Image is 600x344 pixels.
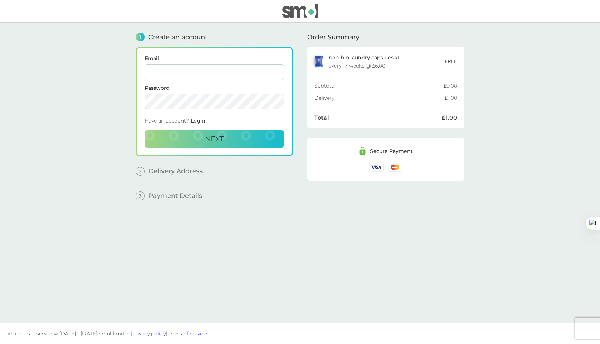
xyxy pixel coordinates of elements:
a: terms of service [167,330,207,337]
div: £0.00 [444,83,457,88]
div: Total [314,115,442,121]
p: FREE [445,58,457,65]
span: Create an account [148,34,207,40]
span: non-bio laundry capsules [329,54,394,61]
img: /assets/icons/cards/mastercard.svg [388,163,402,171]
span: 1 [136,33,145,41]
div: every 17 weeks @ £6.00 [329,63,385,68]
span: Order Summary [307,34,359,40]
span: 3 [136,191,145,200]
span: 2 [136,167,145,176]
label: Email [145,56,284,61]
span: Next [205,135,224,143]
div: Secure Payment [370,149,413,154]
label: Password [145,85,284,90]
div: £1.00 [442,115,457,121]
button: Next [145,130,284,148]
a: privacy policy [132,330,166,337]
img: /assets/icons/cards/visa.svg [369,163,384,171]
div: £1.00 [445,95,457,100]
span: Login [191,118,205,124]
span: Delivery Address [148,168,202,174]
img: smol [282,4,318,18]
span: Payment Details [148,193,202,199]
p: x 1 [329,55,399,60]
div: Subtotal [314,83,444,88]
div: Have an account? [145,115,284,130]
div: Delivery [314,95,445,100]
